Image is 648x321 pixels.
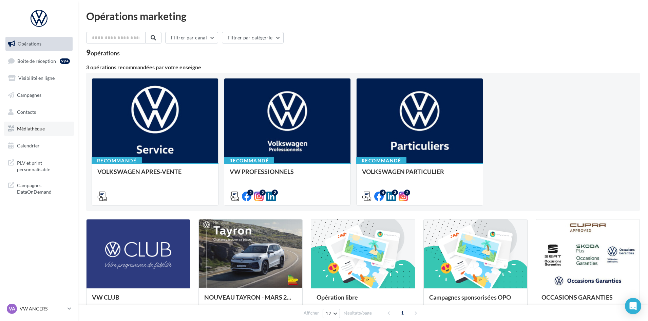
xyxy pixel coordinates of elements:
div: opérations [91,50,120,56]
a: VA VW ANGERS [5,302,73,315]
span: VA [9,305,15,312]
span: Calendrier [17,143,40,148]
button: Filtrer par catégorie [222,32,284,43]
button: 12 [323,309,340,318]
div: 2 [404,190,410,196]
span: Campagnes DataOnDemand [17,181,70,195]
div: Opération libre [317,294,409,307]
span: Boîte de réception [17,58,56,64]
div: Recommandé [92,157,142,164]
a: Campagnes DataOnDemand [4,178,74,198]
div: VOLKSWAGEN PARTICULIER [362,168,477,182]
div: VW PROFESSIONNELS [230,168,345,182]
div: Recommandé [356,157,406,164]
a: Opérations [4,37,74,51]
div: 2 [247,190,253,196]
a: PLV et print personnalisable [4,156,74,176]
a: Campagnes [4,88,74,102]
div: OCCASIONS GARANTIES [541,294,634,307]
div: 3 opérations recommandées par votre enseigne [86,65,640,70]
span: Opérations [18,41,41,47]
div: Campagnes sponsorisées OPO [429,294,522,307]
span: Visibilité en ligne [18,75,55,81]
span: Médiathèque [17,126,45,131]
div: VW CLUB [92,294,185,307]
div: NOUVEAU TAYRON - MARS 2025 [204,294,297,307]
div: 2 [260,190,266,196]
div: 2 [272,190,278,196]
div: 9 [86,49,120,56]
span: Campagnes [17,92,41,98]
span: 1 [397,307,408,318]
div: 99+ [60,58,70,64]
a: Boîte de réception99+ [4,54,74,68]
div: Recommandé [224,157,274,164]
div: 4 [380,190,386,196]
div: 3 [392,190,398,196]
a: Contacts [4,105,74,119]
a: Calendrier [4,139,74,153]
button: Filtrer par canal [165,32,218,43]
span: Contacts [17,109,36,114]
p: VW ANGERS [20,305,65,312]
span: 12 [326,311,331,316]
span: PLV et print personnalisable [17,158,70,173]
div: VOLKSWAGEN APRES-VENTE [97,168,213,182]
span: résultats/page [344,310,372,316]
span: Afficher [304,310,319,316]
a: Médiathèque [4,122,74,136]
div: Open Intercom Messenger [625,298,641,314]
div: Opérations marketing [86,11,640,21]
a: Visibilité en ligne [4,71,74,85]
